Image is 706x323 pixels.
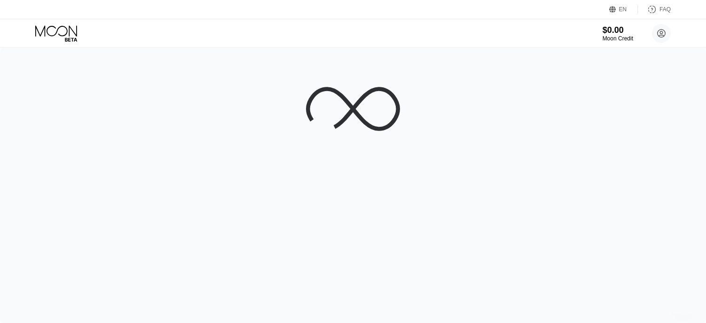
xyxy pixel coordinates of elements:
[659,6,671,13] div: FAQ
[603,35,633,42] div: Moon Credit
[603,25,633,42] div: $0.00Moon Credit
[668,285,698,315] iframe: Кнопка запуска окна обмена сообщениями
[638,5,671,14] div: FAQ
[609,5,638,14] div: EN
[603,25,633,35] div: $0.00
[619,6,627,13] div: EN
